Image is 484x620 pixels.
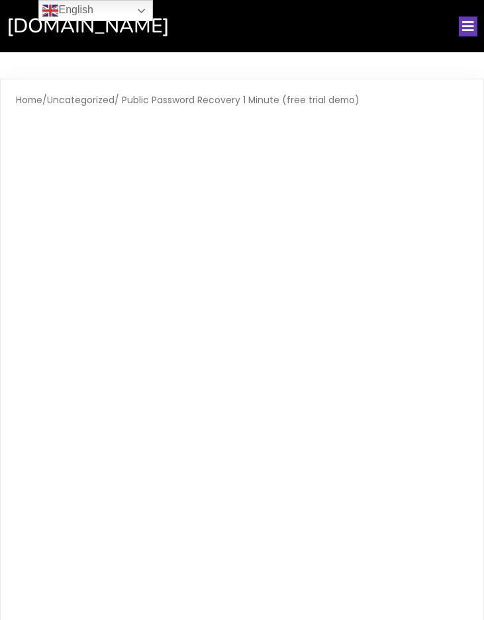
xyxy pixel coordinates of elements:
nav: Breadcrumb [16,95,469,107]
a: Uncategorized [47,94,115,107]
img: en [42,3,58,19]
a: Home [16,94,42,107]
a: [DOMAIN_NAME] [7,13,332,39]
